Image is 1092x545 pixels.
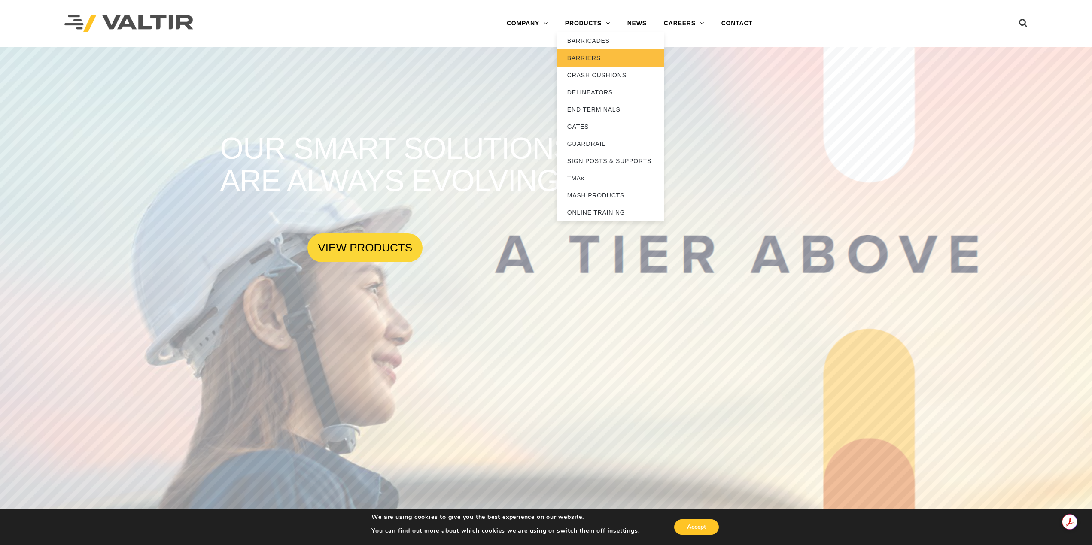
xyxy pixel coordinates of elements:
img: Valtir [64,15,193,33]
a: ONLINE TRAINING [557,204,664,221]
a: DELINEATORS [557,84,664,101]
p: You can find out more about which cookies we are using or switch them off in . [371,527,639,535]
a: VIEW PRODUCTS [307,233,423,262]
a: CAREERS [655,15,713,32]
a: CONTACT [713,15,761,32]
a: TMAs [557,170,664,187]
a: MASH PRODUCTS [557,187,664,204]
p: We are using cookies to give you the best experience on our website. [371,513,639,521]
a: GATES [557,118,664,135]
rs-layer: OUR SMART SOLUTIONS ARE ALWAYS EVOLVING. [220,133,608,198]
a: CRASH CUSHIONS [557,67,664,84]
button: settings [613,527,638,535]
a: PRODUCTS [557,15,619,32]
a: SIGN POSTS & SUPPORTS [557,152,664,170]
a: BARRICADES [557,32,664,49]
a: BARRIERS [557,49,664,67]
a: NEWS [619,15,655,32]
a: END TERMINALS [557,101,664,118]
a: GUARDRAIL [557,135,664,152]
button: Accept [674,519,719,535]
a: COMPANY [498,15,557,32]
